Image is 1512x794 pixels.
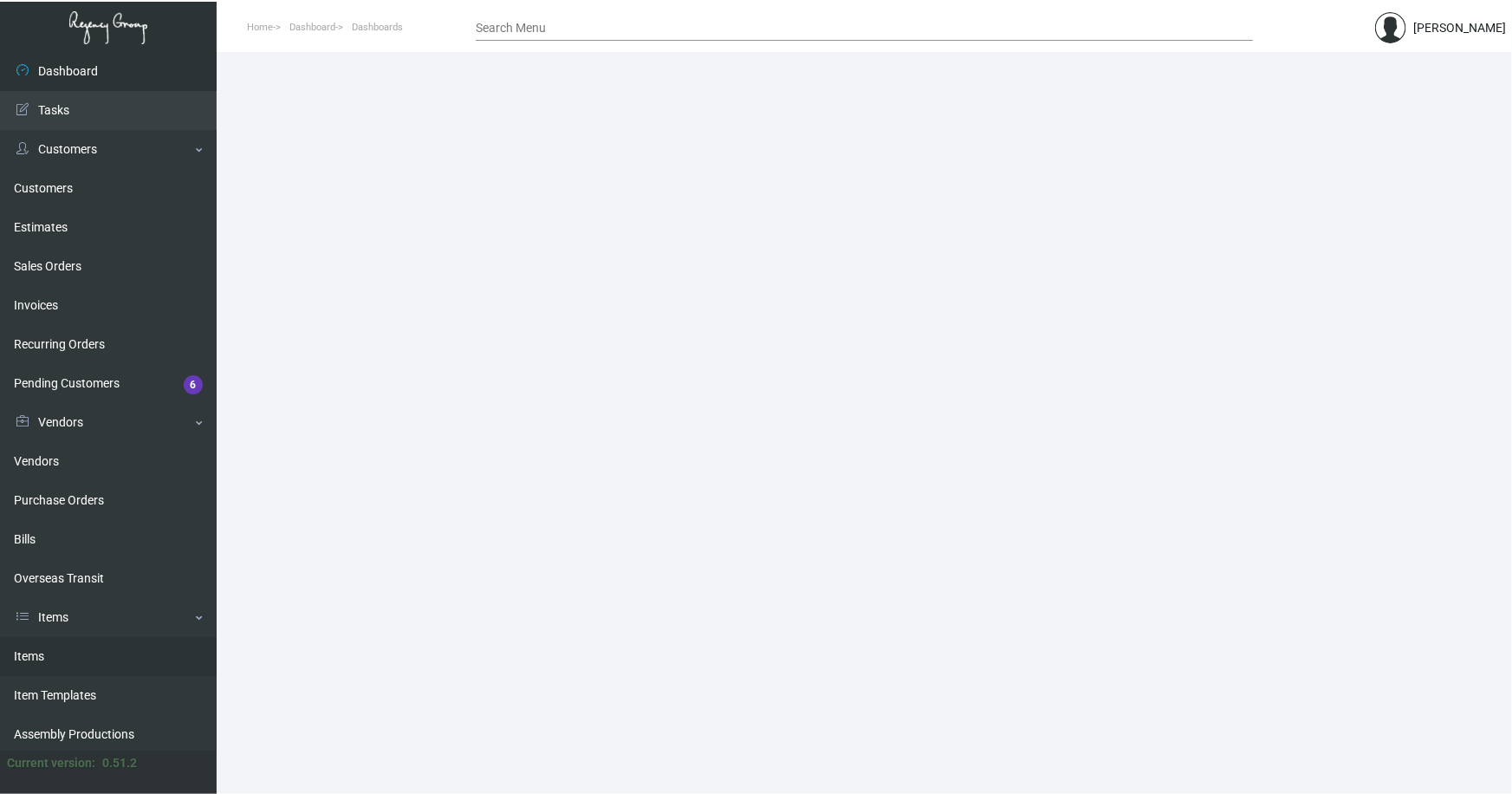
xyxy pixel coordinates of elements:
div: [PERSON_NAME] [1413,19,1506,37]
span: Dashboard [289,22,335,33]
img: admin@bootstrapmaster.com [1375,12,1406,43]
span: Home [247,22,273,33]
div: Current version: [7,754,95,772]
div: 0.51.2 [102,754,137,772]
span: Dashboards [352,22,403,33]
